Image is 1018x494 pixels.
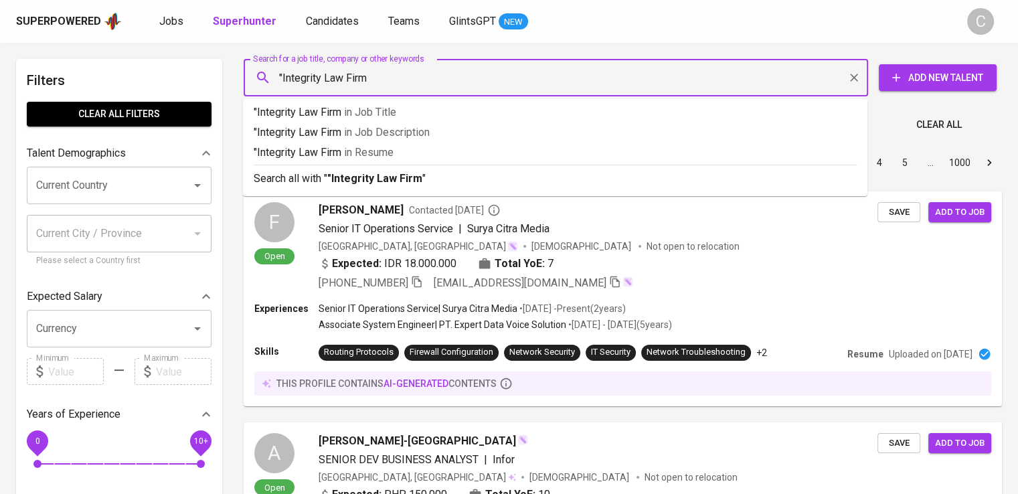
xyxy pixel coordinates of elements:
span: [PHONE_NUMBER] [319,276,408,289]
div: C [967,8,994,35]
span: Contacted [DATE] [409,203,501,217]
a: Superpoweredapp logo [16,11,122,31]
nav: pagination navigation [765,152,1002,173]
button: Clear All filters [27,102,211,127]
p: Senior IT Operations Service | Surya Citra Media [319,302,517,315]
span: Teams [388,15,420,27]
span: [PERSON_NAME]-[GEOGRAPHIC_DATA] [319,433,516,449]
p: Expected Salary [27,289,102,305]
div: [GEOGRAPHIC_DATA], [GEOGRAPHIC_DATA] [319,471,516,484]
button: Go to page 4 [869,152,890,173]
span: in Resume [344,146,394,159]
span: GlintsGPT [449,15,496,27]
p: Experiences [254,302,319,315]
button: Clear All [911,112,967,137]
a: GlintsGPT NEW [449,13,528,30]
div: Routing Protocols [324,346,394,359]
span: [PERSON_NAME] [319,202,404,218]
a: Superhunter [213,13,279,30]
button: Go to next page [979,152,1000,173]
span: Clear All [916,116,962,133]
b: "Integrity Law Firm [327,172,422,185]
div: Network Troubleshooting [647,346,746,359]
span: Add New Talent [889,70,986,86]
img: magic_wand.svg [622,276,633,287]
img: magic_wand.svg [507,241,518,252]
a: Candidates [306,13,361,30]
p: +2 [756,346,767,359]
a: Teams [388,13,422,30]
p: Resume [847,347,883,361]
span: Surya Citra Media [467,222,549,235]
b: Total YoE: [495,256,545,272]
p: Associate System Engineer | PT. Expert Data Voice Solution [319,318,566,331]
h6: Filters [27,70,211,91]
div: Years of Experience [27,401,211,428]
div: [GEOGRAPHIC_DATA], [GEOGRAPHIC_DATA] [319,240,518,253]
span: Add to job [935,205,985,220]
span: | [458,221,462,237]
span: | [484,452,487,468]
button: Go to page 1000 [945,152,974,173]
input: Value [48,358,104,385]
span: [EMAIL_ADDRESS][DOMAIN_NAME] [434,276,606,289]
div: IT Security [591,346,630,359]
span: Save [884,436,914,451]
span: Open [259,482,290,493]
p: Not open to relocation [647,240,740,253]
span: Add to job [935,436,985,451]
img: magic_wand.svg [517,434,528,445]
div: IDR 18.000.000 [319,256,456,272]
button: Add to job [928,433,991,454]
span: Jobs [159,15,183,27]
img: app logo [104,11,122,31]
p: "Integrity Law Firm [254,145,857,161]
b: Superhunter [213,15,276,27]
span: 7 [547,256,554,272]
span: AI-generated [384,378,448,389]
span: Save [884,205,914,220]
div: … [920,156,941,169]
p: Talent Demographics [27,145,126,161]
span: Clear All filters [37,106,201,122]
span: Senior IT Operations Service [319,222,453,235]
span: [DEMOGRAPHIC_DATA] [529,471,631,484]
p: Years of Experience [27,406,120,422]
span: SENIOR DEV BUSINESS ANALYST [319,453,479,466]
div: Superpowered [16,14,101,29]
span: in Job Title [344,106,396,118]
p: • [DATE] - Present ( 2 years ) [517,302,626,315]
p: • [DATE] - [DATE] ( 5 years ) [566,318,672,331]
span: Candidates [306,15,359,27]
p: "Integrity Law Firm [254,104,857,120]
input: Value [156,358,211,385]
p: Please select a Country first [36,254,202,268]
button: Open [188,176,207,195]
div: Firewall Configuration [410,346,493,359]
p: Search all with " " [254,171,857,187]
a: Jobs [159,13,186,30]
p: Skills [254,345,319,358]
button: Add to job [928,202,991,223]
button: Add New Talent [879,64,997,91]
a: FOpen[PERSON_NAME]Contacted [DATE]Senior IT Operations Service|Surya Citra Media[GEOGRAPHIC_DATA]... [244,191,1002,406]
p: Not open to relocation [645,471,738,484]
div: Talent Demographics [27,140,211,167]
span: 10+ [193,436,207,446]
div: Expected Salary [27,283,211,310]
span: 0 [35,436,39,446]
span: in Job Description [344,126,430,139]
div: Network Security [509,346,575,359]
button: Open [188,319,207,338]
svg: By Batam recruiter [487,203,501,217]
span: [DEMOGRAPHIC_DATA] [531,240,633,253]
div: A [254,433,294,473]
p: this profile contains contents [276,377,497,390]
p: Uploaded on [DATE] [889,347,972,361]
b: Expected: [332,256,381,272]
button: Save [877,202,920,223]
span: NEW [499,15,528,29]
p: "Integrity Law Firm [254,125,857,141]
span: Infor [493,453,515,466]
button: Clear [845,68,863,87]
